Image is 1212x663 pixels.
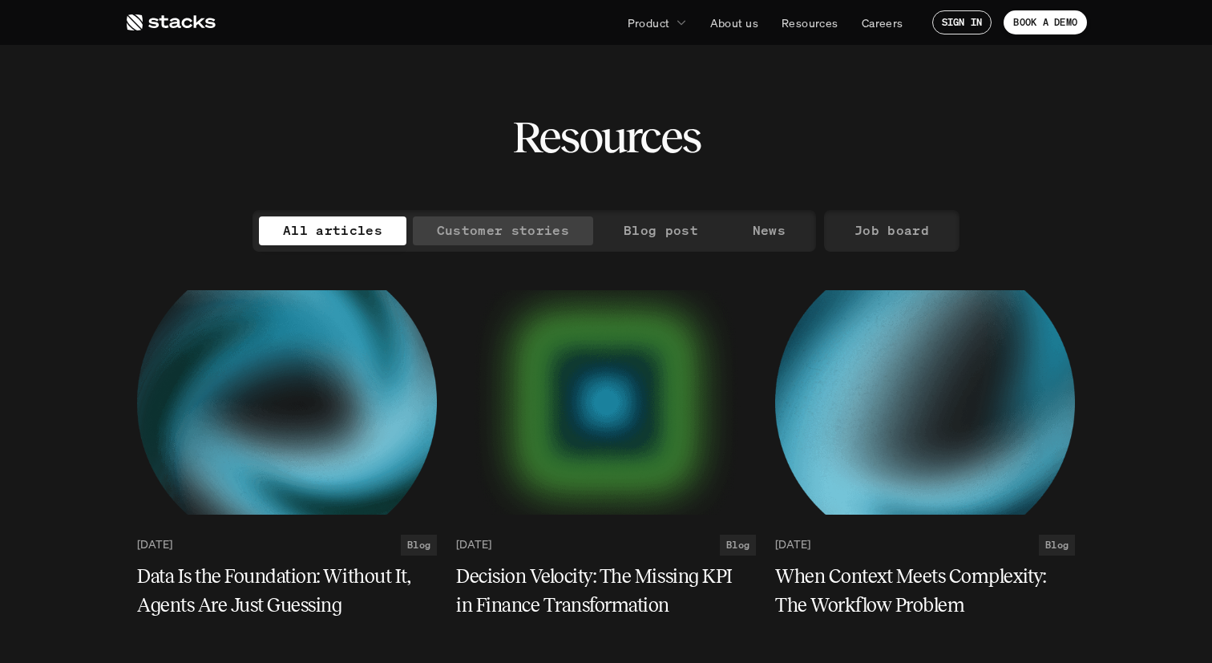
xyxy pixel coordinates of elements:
[137,538,172,552] p: [DATE]
[456,538,491,552] p: [DATE]
[628,14,670,31] p: Product
[512,112,701,162] h2: Resources
[137,562,418,620] h5: Data Is the Foundation: Without It, Agents Are Just Guessing
[137,562,437,620] a: Data Is the Foundation: Without It, Agents Are Just Guessing
[456,535,756,556] a: [DATE]Blog
[283,219,382,242] p: All articles
[456,562,756,620] a: Decision Velocity: The Missing KPI in Finance Transformation
[775,562,1075,620] a: When Context Meets Complexity: The Workflow Problem
[710,14,758,31] p: About us
[726,540,749,551] h2: Blog
[413,216,593,245] a: Customer stories
[1045,540,1069,551] h2: Blog
[772,8,848,37] a: Resources
[259,216,406,245] a: All articles
[624,219,698,242] p: Blog post
[701,8,768,37] a: About us
[407,540,430,551] h2: Blog
[830,216,953,245] a: Job board
[854,219,929,242] p: Job board
[782,14,838,31] p: Resources
[137,535,437,556] a: [DATE]Blog
[862,14,903,31] p: Careers
[1013,17,1077,28] p: BOOK A DEMO
[775,562,1056,620] h5: When Context Meets Complexity: The Workflow Problem
[729,216,810,245] a: News
[456,562,737,620] h5: Decision Velocity: The Missing KPI in Finance Transformation
[753,219,786,242] p: News
[240,72,309,85] a: Privacy Policy
[932,10,992,34] a: SIGN IN
[775,535,1075,556] a: [DATE]Blog
[600,216,722,245] a: Blog post
[437,219,569,242] p: Customer stories
[852,8,913,37] a: Careers
[942,17,983,28] p: SIGN IN
[775,538,810,552] p: [DATE]
[1004,10,1087,34] a: BOOK A DEMO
